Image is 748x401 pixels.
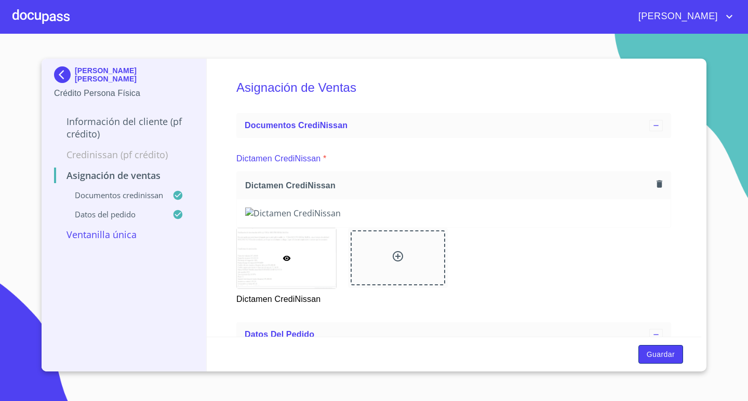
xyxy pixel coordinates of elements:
img: Dictamen CrediNissan [245,208,662,219]
span: Guardar [647,348,675,361]
p: Credinissan (PF crédito) [54,148,194,161]
p: Datos del pedido [54,209,172,219]
p: Documentos CrediNissan [54,190,172,200]
p: Dictamen CrediNissan [236,289,336,306]
p: Dictamen CrediNissan [236,153,320,165]
p: Asignación de Ventas [54,169,194,182]
div: [PERSON_NAME] [PERSON_NAME] [54,66,194,87]
p: Información del cliente (PF crédito) [54,115,194,140]
div: Documentos CrediNissan [236,113,671,138]
span: Documentos CrediNissan [245,121,348,130]
h5: Asignación de Ventas [236,66,671,109]
button: Guardar [638,345,683,364]
img: Docupass spot blue [54,66,75,83]
p: [PERSON_NAME] [PERSON_NAME] [75,66,194,83]
div: Datos del pedido [236,322,671,347]
span: [PERSON_NAME] [631,8,723,25]
span: Dictamen CrediNissan [245,180,652,191]
p: Ventanilla única [54,228,194,241]
p: Crédito Persona Física [54,87,194,100]
span: Datos del pedido [245,330,314,339]
button: account of current user [631,8,736,25]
